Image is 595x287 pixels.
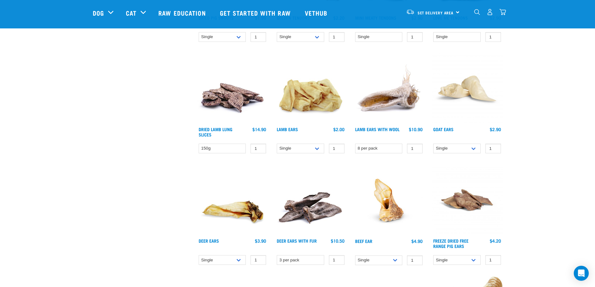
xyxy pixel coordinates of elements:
[355,240,372,242] a: Beef Ear
[474,9,480,15] img: home-icon-1@2x.png
[250,32,266,42] input: 1
[355,128,399,130] a: Lamb Ears with Wool
[354,165,424,235] img: Beef ear
[252,127,266,132] div: $14.90
[485,32,501,42] input: 1
[407,255,423,265] input: 1
[433,240,469,247] a: Freeze Dried Free Range Pig Ears
[126,8,136,17] a: Cat
[487,9,493,15] img: user.png
[354,53,424,124] img: 1278 Lamb Ears Wool 01
[275,165,346,235] img: Pile Of Furry Deer Ears For Pets
[199,240,219,242] a: Deer Ears
[329,144,345,153] input: 1
[197,53,268,124] img: 1303 Lamb Lung Slices 01
[250,255,266,265] input: 1
[277,128,298,130] a: Lamb Ears
[197,165,268,235] img: A Deer Ear Treat For Pets
[411,239,423,244] div: $4.90
[409,127,423,132] div: $10.90
[331,238,345,243] div: $10.50
[214,0,299,25] a: Get started with Raw
[406,9,414,15] img: van-moving.png
[418,12,454,14] span: Set Delivery Area
[407,32,423,42] input: 1
[255,238,266,243] div: $3.90
[333,127,345,132] div: $2.00
[93,8,104,17] a: Dog
[275,53,346,124] img: Pile Of Lamb Ears Treat For Pets
[329,255,345,265] input: 1
[490,238,501,243] div: $4.20
[499,9,506,15] img: home-icon@2x.png
[407,144,423,153] input: 1
[490,127,501,132] div: $2.90
[485,255,501,265] input: 1
[299,0,335,25] a: Vethub
[250,144,266,153] input: 1
[574,266,589,281] div: Open Intercom Messenger
[277,240,317,242] a: Deer Ears with Fur
[432,165,503,235] img: Pigs Ears
[152,0,213,25] a: Raw Education
[433,128,454,130] a: Goat Ears
[329,32,345,42] input: 1
[485,144,501,153] input: 1
[432,53,503,124] img: Goat Ears
[199,128,232,135] a: Dried Lamb Lung Slices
